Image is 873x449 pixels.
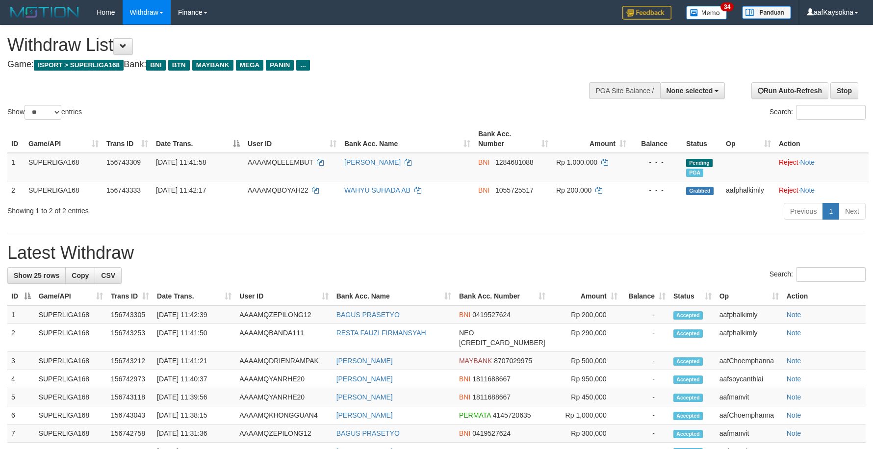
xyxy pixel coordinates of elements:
[248,158,313,166] span: AAAAMQLELEMBUT
[830,82,858,99] a: Stop
[549,424,621,443] td: Rp 300,000
[634,185,678,195] div: - - -
[716,388,783,406] td: aafmanvit
[266,60,294,71] span: PANIN
[235,287,332,305] th: User ID: activate to sort column ascending
[153,287,235,305] th: Date Trans.: activate to sort column ascending
[787,411,801,419] a: Note
[796,267,866,282] input: Search:
[556,186,591,194] span: Rp 200.000
[296,60,309,71] span: ...
[779,158,798,166] a: Reject
[630,125,682,153] th: Balance
[621,305,669,324] td: -
[796,105,866,120] input: Search:
[839,203,866,220] a: Next
[682,125,722,153] th: Status
[716,370,783,388] td: aafsoycanthlai
[7,424,35,443] td: 7
[673,357,703,366] span: Accepted
[235,388,332,406] td: AAAAMQYANRHE20
[621,287,669,305] th: Balance: activate to sort column ascending
[244,125,340,153] th: User ID: activate to sort column ascending
[549,406,621,424] td: Rp 1,000,000
[549,324,621,352] td: Rp 290,000
[152,125,244,153] th: Date Trans.: activate to sort column descending
[716,352,783,370] td: aafChoemphanna
[787,329,801,337] a: Note
[621,370,669,388] td: -
[495,186,534,194] span: Copy 1055725517 to clipboard
[7,388,35,406] td: 5
[673,430,703,438] span: Accepted
[775,125,869,153] th: Action
[673,329,703,338] span: Accepted
[344,186,411,194] a: WAHYU SUHADA AB
[7,406,35,424] td: 6
[472,429,511,437] span: Copy 0419527624 to clipboard
[235,370,332,388] td: AAAAMQYANRHE20
[7,202,357,216] div: Showing 1 to 2 of 2 entries
[333,287,455,305] th: Bank Acc. Name: activate to sort column ascending
[25,125,103,153] th: Game/API: activate to sort column ascending
[787,375,801,383] a: Note
[344,158,401,166] a: [PERSON_NAME]
[673,394,703,402] span: Accepted
[235,406,332,424] td: AAAAMQKHONGGUAN4
[35,424,107,443] td: SUPERLIGA168
[153,370,235,388] td: [DATE] 11:40:37
[494,357,532,365] span: Copy 8707029975 to clipboard
[153,388,235,406] td: [DATE] 11:39:56
[686,169,703,177] span: Marked by aafsoycanthlai
[716,305,783,324] td: aafphalkimly
[478,186,489,194] span: BNI
[783,287,866,305] th: Action
[103,125,152,153] th: Trans ID: activate to sort column ascending
[621,406,669,424] td: -
[106,186,141,194] span: 156743333
[556,158,597,166] span: Rp 1.000.000
[7,125,25,153] th: ID
[669,287,716,305] th: Status: activate to sort column ascending
[7,181,25,199] td: 2
[686,187,714,195] span: Grabbed
[35,388,107,406] td: SUPERLIGA168
[95,267,122,284] a: CSV
[822,203,839,220] a: 1
[107,424,153,443] td: 156742758
[7,267,66,284] a: Show 25 rows
[474,125,552,153] th: Bank Acc. Number: activate to sort column ascending
[455,287,549,305] th: Bank Acc. Number: activate to sort column ascending
[153,305,235,324] td: [DATE] 11:42:39
[235,305,332,324] td: AAAAMQZEPILONG12
[549,388,621,406] td: Rp 450,000
[673,375,703,384] span: Accepted
[742,6,791,19] img: panduan.png
[107,370,153,388] td: 156742973
[720,2,734,11] span: 34
[7,243,866,263] h1: Latest Withdraw
[153,406,235,424] td: [DATE] 11:38:15
[770,105,866,120] label: Search:
[65,267,95,284] a: Copy
[716,324,783,352] td: aafphalkimly
[549,305,621,324] td: Rp 200,000
[153,424,235,443] td: [DATE] 11:31:36
[35,406,107,424] td: SUPERLIGA168
[459,339,545,347] span: Copy 5859458221864797 to clipboard
[775,153,869,181] td: ·
[35,352,107,370] td: SUPERLIGA168
[25,105,61,120] select: Showentries
[472,375,511,383] span: Copy 1811688667 to clipboard
[7,305,35,324] td: 1
[336,357,393,365] a: [PERSON_NAME]
[472,393,511,401] span: Copy 1811688667 to clipboard
[107,305,153,324] td: 156743305
[716,424,783,443] td: aafmanvit
[478,158,489,166] span: BNI
[549,352,621,370] td: Rp 500,000
[493,411,531,419] span: Copy 4145720635 to clipboard
[235,324,332,352] td: AAAAMQBANDA111
[35,305,107,324] td: SUPERLIGA168
[621,424,669,443] td: -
